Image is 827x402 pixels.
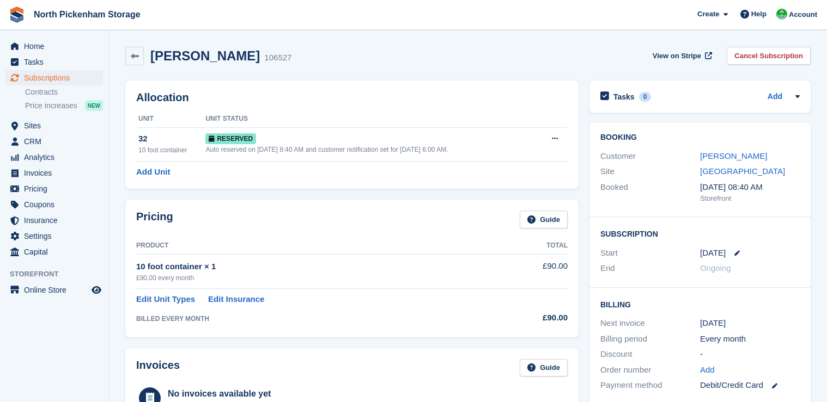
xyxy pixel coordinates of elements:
[136,110,205,128] th: Unit
[136,261,497,273] div: 10 foot container × 1
[520,359,568,377] a: Guide
[700,181,800,194] div: [DATE] 08:40 AM
[208,293,264,306] a: Edit Insurance
[700,379,800,392] div: Debit/Credit Card
[136,91,568,104] h2: Allocation
[700,317,800,330] div: [DATE]
[136,293,195,306] a: Edit Unit Types
[24,244,89,259] span: Capital
[5,39,103,54] a: menu
[5,134,103,149] a: menu
[205,110,536,128] th: Unit Status
[205,133,256,144] span: Reserved
[5,181,103,196] a: menu
[29,5,145,23] a: North Pickenham Storage
[24,54,89,70] span: Tasks
[600,181,700,204] div: Booked
[5,197,103,212] a: menu
[25,100,103,112] a: Price increases NEW
[24,39,89,54] span: Home
[697,9,719,20] span: Create
[600,348,700,361] div: Discount
[136,273,497,283] div: £90.00 every month
[24,197,89,212] span: Coupons
[5,213,103,228] a: menu
[136,166,170,178] a: Add Unit
[205,145,536,154] div: Auto reserved on [DATE] 8:40 AM and customer notification set for [DATE] 6:00 AM.
[136,211,173,228] h2: Pricing
[150,48,260,63] h2: [PERSON_NAME]
[25,87,103,97] a: Contracts
[648,47,714,65] a: View on Stripe
[90,283,103,296] a: Preview store
[9,7,25,23] img: stora-icon-8386f47178a22dfd0bd8f6a31ec36ba5ce8667c1dd55bd0f319d3a0aa187defe.svg
[600,150,700,163] div: Customer
[727,47,811,65] a: Cancel Subscription
[5,244,103,259] a: menu
[600,299,800,310] h2: Billing
[5,150,103,165] a: menu
[85,100,103,111] div: NEW
[600,262,700,275] div: End
[520,211,568,228] a: Guide
[768,91,782,103] a: Add
[24,165,89,181] span: Invoices
[10,269,108,280] span: Storefront
[497,237,568,255] th: Total
[24,70,89,85] span: Subscriptions
[5,54,103,70] a: menu
[700,364,715,376] a: Add
[24,282,89,298] span: Online Store
[600,228,800,239] h2: Subscription
[600,165,700,178] div: Site
[25,101,77,111] span: Price increases
[24,228,89,244] span: Settings
[600,379,700,392] div: Payment method
[700,263,731,273] span: Ongoing
[5,282,103,298] a: menu
[24,118,89,133] span: Sites
[600,317,700,330] div: Next invoice
[789,9,817,20] span: Account
[24,150,89,165] span: Analytics
[5,70,103,85] a: menu
[5,118,103,133] a: menu
[24,213,89,228] span: Insurance
[136,314,497,324] div: BILLED EVERY MONTH
[600,333,700,345] div: Billing period
[497,254,568,288] td: £90.00
[497,312,568,324] div: £90.00
[751,9,767,20] span: Help
[700,166,785,176] a: [GEOGRAPHIC_DATA]
[700,247,726,259] time: 2025-09-12 00:00:00 UTC
[613,92,635,102] h2: Tasks
[653,51,701,61] span: View on Stripe
[136,237,497,255] th: Product
[168,387,314,400] div: No invoices available yet
[24,134,89,149] span: CRM
[264,52,291,64] div: 106527
[639,92,652,102] div: 0
[24,181,89,196] span: Pricing
[5,228,103,244] a: menu
[600,364,700,376] div: Order number
[136,359,180,377] h2: Invoices
[700,333,800,345] div: Every month
[776,9,787,20] img: Chris Gulliver
[138,133,205,145] div: 32
[700,193,800,204] div: Storefront
[700,348,800,361] div: -
[138,145,205,155] div: 10 foot container
[700,151,767,160] a: [PERSON_NAME]
[600,133,800,142] h2: Booking
[5,165,103,181] a: menu
[600,247,700,259] div: Start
